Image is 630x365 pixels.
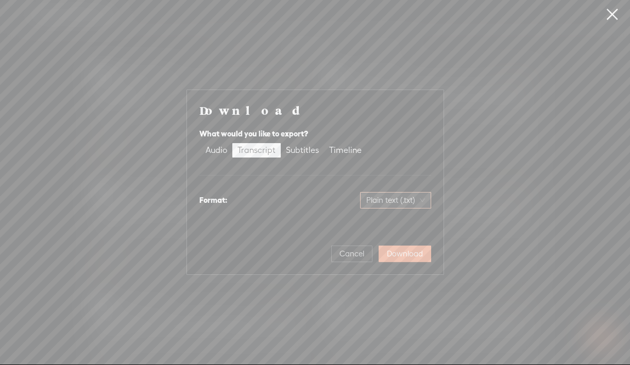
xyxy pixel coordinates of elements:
[329,143,362,158] div: Timeline
[199,128,431,140] div: What would you like to export?
[199,102,431,118] h4: Download
[206,143,227,158] div: Audio
[366,193,425,208] span: Plain text (.txt)
[199,142,368,159] div: segmented control
[199,194,227,206] div: Format:
[379,246,431,262] button: Download
[331,246,372,262] button: Cancel
[339,249,364,259] span: Cancel
[286,143,319,158] div: Subtitles
[387,249,423,259] span: Download
[237,143,276,158] div: Transcript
